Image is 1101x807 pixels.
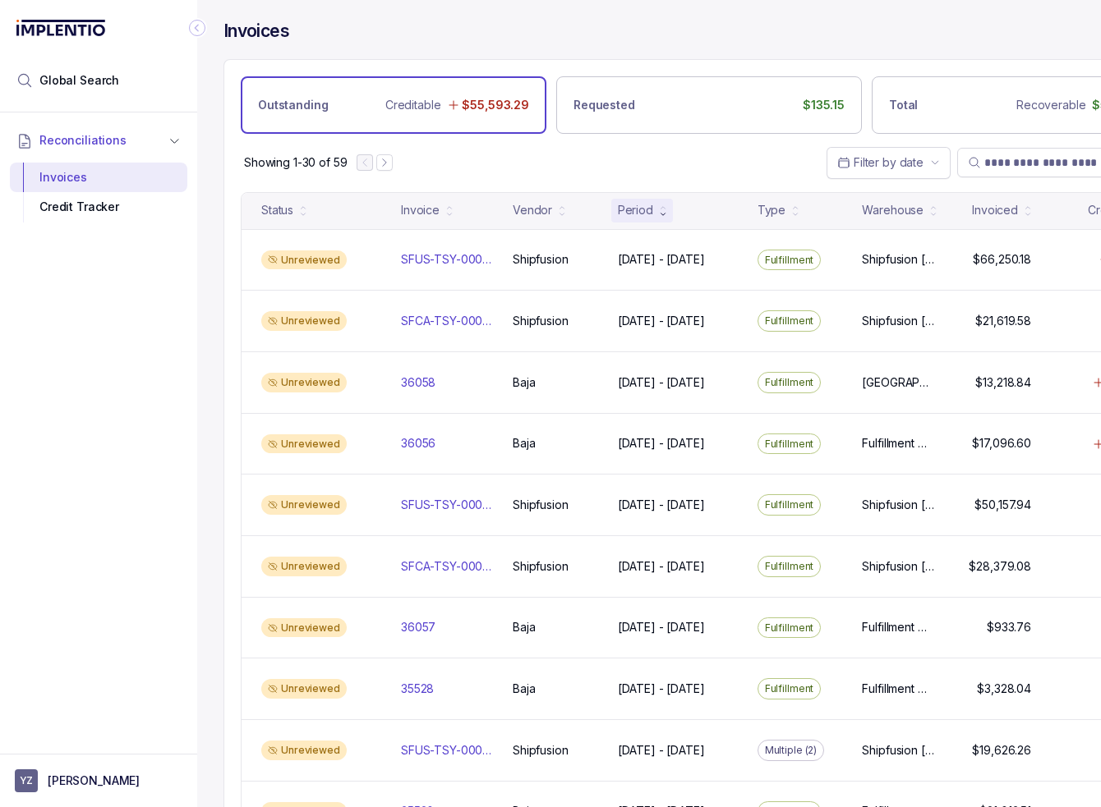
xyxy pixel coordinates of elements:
[618,251,705,268] p: [DATE] - [DATE]
[261,679,347,699] div: Unreviewed
[23,163,174,192] div: Invoices
[261,373,347,392] div: Unreviewed
[975,374,1031,391] p: $13,218.84
[765,313,814,329] p: Fulfillment
[977,681,1031,697] p: $3,328.04
[513,681,535,697] p: Baja
[618,558,705,575] p: [DATE] - [DATE]
[15,769,38,792] span: User initials
[401,313,493,329] p: SFCA-TSY-00072
[862,558,934,575] p: Shipfusion [GEOGRAPHIC_DATA]
[401,435,435,452] p: 36056
[385,97,441,113] p: Creditable
[889,97,918,113] p: Total
[862,619,934,635] p: Fulfillment Center (W) / Wholesale, Fulfillment Center / Primary
[574,97,635,113] p: Requested
[765,558,814,575] p: Fulfillment
[765,436,814,452] p: Fulfillment
[15,769,182,792] button: User initials[PERSON_NAME]
[48,773,140,789] p: [PERSON_NAME]
[973,251,1031,268] p: $66,250.18
[261,434,347,454] div: Unreviewed
[972,742,1031,759] p: $19,626.26
[401,742,493,759] p: SFUS-TSY-00066
[39,132,127,149] span: Reconciliations
[618,313,705,329] p: [DATE] - [DATE]
[513,742,569,759] p: Shipfusion
[862,742,934,759] p: Shipfusion [GEOGRAPHIC_DATA], Shipfusion [GEOGRAPHIC_DATA]
[972,435,1031,452] p: $17,096.60
[765,681,814,697] p: Fulfillment
[758,202,785,218] div: Type
[261,741,347,760] div: Unreviewed
[258,97,328,113] p: Outstanding
[618,497,705,513] p: [DATE] - [DATE]
[765,497,814,513] p: Fulfillment
[862,374,934,391] p: [GEOGRAPHIC_DATA] [GEOGRAPHIC_DATA] / [US_STATE]
[401,374,435,391] p: 36058
[513,202,552,218] div: Vendor
[261,250,347,270] div: Unreviewed
[401,681,434,697] p: 35528
[462,97,529,113] p: $55,593.29
[765,742,818,759] p: Multiple (2)
[854,155,924,169] span: Filter by date
[827,147,951,178] button: Date Range Picker
[972,202,1018,218] div: Invoiced
[618,374,705,391] p: [DATE] - [DATE]
[862,497,934,513] p: Shipfusion [GEOGRAPHIC_DATA], Shipfusion [GEOGRAPHIC_DATA]
[862,435,934,452] p: Fulfillment Center / Primary
[765,374,814,391] p: Fulfillment
[10,159,187,226] div: Reconciliations
[261,495,347,515] div: Unreviewed
[969,558,1031,575] p: $28,379.08
[975,313,1031,329] p: $21,619.58
[10,122,187,158] button: Reconciliations
[862,681,934,697] p: Fulfillment Center [GEOGRAPHIC_DATA] / [US_STATE], [US_STATE]-Wholesale / [US_STATE]-Wholesale
[862,313,934,329] p: Shipfusion [GEOGRAPHIC_DATA]
[261,202,293,218] div: Status
[401,202,440,218] div: Invoice
[401,558,493,575] p: SFCA-TSY-00071
[39,72,119,89] span: Global Search
[261,618,347,638] div: Unreviewed
[862,251,934,268] p: Shipfusion [GEOGRAPHIC_DATA], Shipfusion [GEOGRAPHIC_DATA]
[862,202,924,218] div: Warehouse
[513,313,569,329] p: Shipfusion
[513,558,569,575] p: Shipfusion
[261,311,347,331] div: Unreviewed
[187,18,207,38] div: Collapse Icon
[618,202,653,218] div: Period
[513,435,535,452] p: Baja
[618,681,705,697] p: [DATE] - [DATE]
[261,557,347,576] div: Unreviewed
[513,619,535,635] p: Baja
[513,497,569,513] p: Shipfusion
[401,497,493,513] p: SFUS-TSY-00067
[1016,97,1085,113] p: Recoverable
[987,619,1031,635] p: $933.76
[803,97,845,113] p: $135.15
[765,620,814,636] p: Fulfillment
[974,497,1031,513] p: $50,157.94
[618,435,705,452] p: [DATE] - [DATE]
[837,154,924,171] search: Date Range Picker
[23,192,174,222] div: Credit Tracker
[223,20,289,43] h4: Invoices
[401,619,435,635] p: 36057
[765,252,814,268] p: Fulfillment
[618,742,705,759] p: [DATE] - [DATE]
[244,154,347,171] div: Remaining page entries
[376,154,393,171] button: Next Page
[401,251,493,268] p: SFUS-TSY-00068
[513,251,569,268] p: Shipfusion
[513,374,535,391] p: Baja
[244,154,347,171] p: Showing 1-30 of 59
[618,619,705,635] p: [DATE] - [DATE]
